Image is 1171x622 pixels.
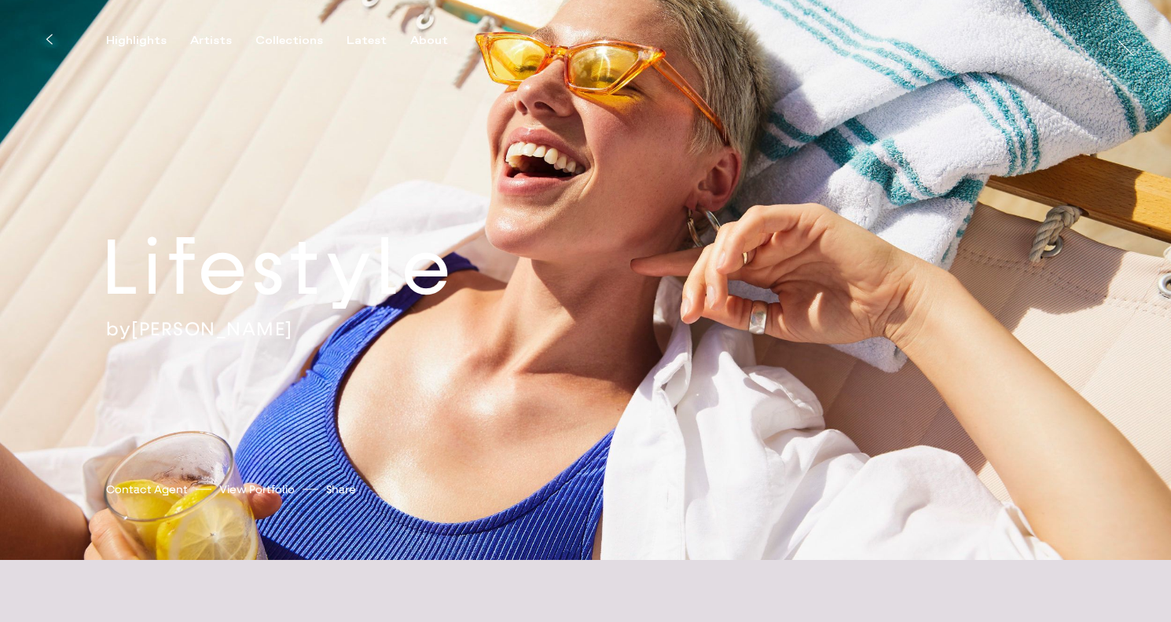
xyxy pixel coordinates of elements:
div: Highlights [106,34,167,48]
div: About [410,34,448,48]
a: Contact Agent [106,481,188,498]
button: Highlights [106,34,190,48]
span: by [106,317,131,341]
button: About [410,34,472,48]
div: Latest [347,34,387,48]
a: View Portfolio [219,481,295,498]
h2: Lifestyle [101,219,561,317]
button: Collections [255,34,347,48]
div: Collections [255,34,323,48]
a: [PERSON_NAME] [131,317,293,341]
button: Share [326,479,356,500]
button: Latest [347,34,410,48]
button: Artists [190,34,255,48]
div: Artists [190,34,232,48]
